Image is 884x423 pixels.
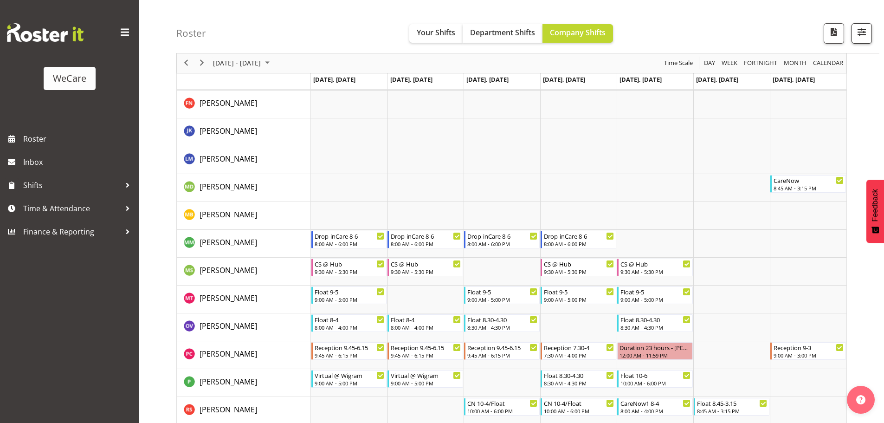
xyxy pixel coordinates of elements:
div: Penny Clyne-Moffat"s event - Reception 9.45-6.15 Begin From Monday, October 6, 2025 at 9:45:00 AM... [311,342,387,360]
td: Lainie Montgomery resource [177,146,311,174]
div: Mehreen Sardar"s event - CS @ Hub Begin From Monday, October 6, 2025 at 9:30:00 AM GMT+13:00 Ends... [311,259,387,276]
div: Virtual @ Wigram [315,371,385,380]
div: Olive Vermazen"s event - Float 8.30-4.30 Begin From Wednesday, October 8, 2025 at 8:30:00 AM GMT+... [464,314,540,332]
div: 8:30 AM - 4:30 PM [544,379,614,387]
span: Time Scale [663,58,694,69]
div: Rhianne Sharples"s event - CN 10-4/Float Begin From Thursday, October 9, 2025 at 10:00:00 AM GMT+... [541,398,616,416]
span: [PERSON_NAME] [200,209,257,220]
td: John Ko resource [177,118,311,146]
td: Matthew Mckenzie resource [177,230,311,258]
a: [PERSON_NAME] [200,404,257,415]
span: calendar [812,58,844,69]
div: 7:30 AM - 4:00 PM [544,351,614,359]
div: Reception 9.45-6.15 [467,343,537,352]
div: 9:00 AM - 3:00 PM [774,351,844,359]
button: Filter Shifts [852,23,872,44]
div: 10:00 AM - 6:00 PM [620,379,690,387]
div: Drop-inCare 8-6 [544,231,614,241]
span: Day [703,58,716,69]
button: Timeline Day [703,58,717,69]
a: [PERSON_NAME] [200,98,257,109]
a: [PERSON_NAME] [200,265,257,276]
span: [PERSON_NAME] [200,293,257,303]
div: Penny Clyne-Moffat"s event - Reception 9-3 Begin From Sunday, October 12, 2025 at 9:00:00 AM GMT+... [770,342,846,360]
a: [PERSON_NAME] [200,237,257,248]
button: Department Shifts [463,24,542,43]
div: Monique Telford"s event - Float 9-5 Begin From Wednesday, October 8, 2025 at 9:00:00 AM GMT+13:00... [464,286,540,304]
div: Float 9-5 [467,287,537,296]
div: 8:00 AM - 4:00 PM [620,407,690,415]
div: next period [194,53,210,73]
span: [PERSON_NAME] [200,126,257,136]
div: 9:30 AM - 5:30 PM [620,268,690,275]
span: Company Shifts [550,27,606,38]
div: Mehreen Sardar"s event - CS @ Hub Begin From Friday, October 10, 2025 at 9:30:00 AM GMT+13:00 End... [617,259,693,276]
div: CS @ Hub [544,259,614,268]
div: 9:00 AM - 5:00 PM [315,379,385,387]
button: Next [196,58,208,69]
div: previous period [178,53,194,73]
button: October 2025 [212,58,274,69]
div: CS @ Hub [391,259,461,268]
td: Mehreen Sardar resource [177,258,311,286]
td: Olive Vermazen resource [177,313,311,341]
img: help-xxl-2.png [856,395,865,404]
div: 8:45 AM - 3:15 PM [697,407,767,415]
span: [PERSON_NAME] [200,349,257,359]
div: Float 9-5 [544,287,614,296]
td: Firdous Naqvi resource [177,91,311,118]
td: Monique Telford resource [177,286,311,313]
div: Pooja Prabhu"s event - Float 8.30-4.30 Begin From Thursday, October 9, 2025 at 8:30:00 AM GMT+13:... [541,370,616,388]
div: Matthew Mckenzie"s event - Drop-inCare 8-6 Begin From Tuesday, October 7, 2025 at 8:00:00 AM GMT+... [387,231,463,248]
div: CS @ Hub [315,259,385,268]
span: [DATE], [DATE] [543,75,585,84]
div: Monique Telford"s event - Float 9-5 Begin From Monday, October 6, 2025 at 9:00:00 AM GMT+13:00 En... [311,286,387,304]
span: Your Shifts [417,27,455,38]
td: Matthew Brewer resource [177,202,311,230]
button: Feedback - Show survey [866,180,884,243]
div: Matthew Mckenzie"s event - Drop-inCare 8-6 Begin From Wednesday, October 8, 2025 at 8:00:00 AM GM... [464,231,540,248]
div: Reception 9.45-6.15 [315,343,385,352]
div: 8:30 AM - 4:30 PM [467,324,537,331]
div: CareNow1 8-4 [620,398,690,408]
a: [PERSON_NAME] [200,348,257,359]
div: Pooja Prabhu"s event - Float 10-6 Begin From Friday, October 10, 2025 at 10:00:00 AM GMT+13:00 En... [617,370,693,388]
div: CN 10-4/Float [467,398,537,408]
span: Finance & Reporting [23,225,121,239]
div: 9:45 AM - 6:15 PM [391,351,461,359]
div: 9:00 AM - 5:00 PM [544,296,614,303]
div: Monique Telford"s event - Float 9-5 Begin From Friday, October 10, 2025 at 9:00:00 AM GMT+13:00 E... [617,286,693,304]
span: Department Shifts [470,27,535,38]
div: 9:00 AM - 5:00 PM [620,296,690,303]
div: 9:00 AM - 5:00 PM [391,379,461,387]
td: Marie-Claire Dickson-Bakker resource [177,174,311,202]
td: Pooja Prabhu resource [177,369,311,397]
div: CN 10-4/Float [544,398,614,408]
div: Duration 23 hours - [PERSON_NAME] [619,343,690,352]
span: Fortnight [743,58,778,69]
div: 8:00 AM - 6:00 PM [544,240,614,247]
div: Virtual @ Wigram [391,371,461,380]
div: 8:30 AM - 4:30 PM [620,324,690,331]
span: Time & Attendance [23,202,121,215]
div: Pooja Prabhu"s event - Virtual @ Wigram Begin From Monday, October 6, 2025 at 9:00:00 AM GMT+13:0... [311,370,387,388]
div: 12:00 AM - 11:59 PM [619,351,690,359]
div: Olive Vermazen"s event - Float 8-4 Begin From Monday, October 6, 2025 at 8:00:00 AM GMT+13:00 End... [311,314,387,332]
span: [DATE], [DATE] [619,75,662,84]
span: [DATE], [DATE] [466,75,509,84]
div: Matthew Mckenzie"s event - Drop-inCare 8-6 Begin From Thursday, October 9, 2025 at 8:00:00 AM GMT... [541,231,616,248]
div: Olive Vermazen"s event - Float 8.30-4.30 Begin From Friday, October 10, 2025 at 8:30:00 AM GMT+13... [617,314,693,332]
button: Timeline Month [782,58,808,69]
div: Reception 9.45-6.15 [391,343,461,352]
div: 8:00 AM - 4:00 PM [391,324,461,331]
div: Float 8.30-4.30 [467,315,537,324]
div: Penny Clyne-Moffat"s event - Reception 9.45-6.15 Begin From Tuesday, October 7, 2025 at 9:45:00 A... [387,342,463,360]
a: [PERSON_NAME] [200,125,257,137]
button: Download a PDF of the roster according to the set date range. [824,23,844,44]
a: [PERSON_NAME] [200,181,257,192]
div: October 06 - 12, 2025 [210,53,275,73]
div: 8:00 AM - 6:00 PM [391,240,461,247]
div: Reception 9-3 [774,343,844,352]
div: Rhianne Sharples"s event - CareNow1 8-4 Begin From Friday, October 10, 2025 at 8:00:00 AM GMT+13:... [617,398,693,416]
